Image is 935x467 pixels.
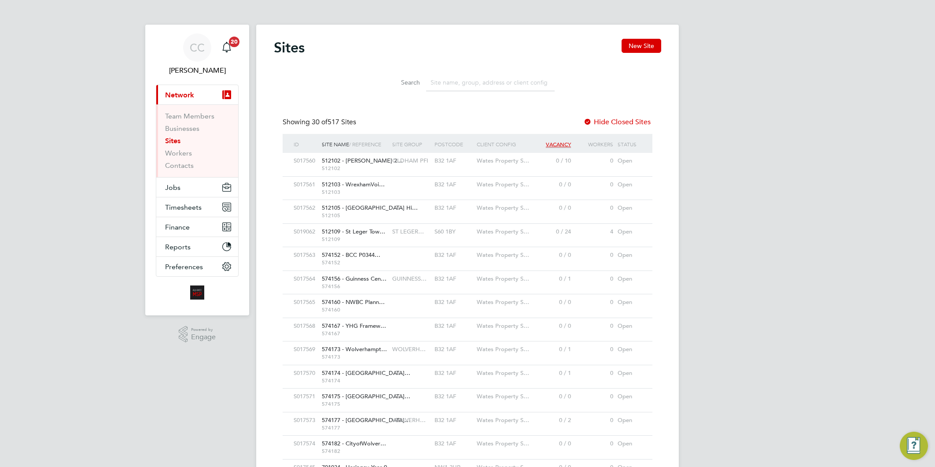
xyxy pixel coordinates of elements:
button: Engage Resource Center [900,432,928,460]
span: WOLVERH… [392,345,426,353]
span: 517 Sites [312,118,356,126]
a: S017564574156 - Guinness Cen… 574156GUINNESS…B32 1AFWates Property S…0 / 10Open [291,271,644,278]
div: S017574 [291,436,320,452]
div: Open [615,177,644,193]
div: S019062 [291,224,320,240]
span: 574174 - [GEOGRAPHIC_DATA]… [322,369,410,377]
span: 574174 [322,377,388,384]
a: Contacts [165,161,194,170]
span: Wates Property S… [477,416,529,424]
button: Jobs [156,178,238,197]
div: S60 1BY [432,224,475,240]
span: 512103 [322,189,388,196]
span: 574167 - YHG Framew… [322,322,386,330]
div: 0 [573,271,615,287]
div: B32 1AF [432,318,475,334]
h2: Sites [274,39,305,56]
div: S017569 [291,341,320,358]
a: Businesses [165,124,199,133]
div: Site Name [320,134,390,154]
span: Reports [165,243,191,251]
div: B32 1AF [432,294,475,311]
div: Open [615,247,644,263]
span: 574167 [322,330,388,337]
span: Wates Property S… [477,440,529,447]
div: Open [615,224,644,240]
a: Workers [165,149,192,157]
a: S017570574174 - [GEOGRAPHIC_DATA]… 574174B32 1AFWates Property S…0 / 10Open [291,365,644,372]
div: 0 [573,200,615,216]
span: Wates Property S… [477,228,529,235]
div: Open [615,365,644,382]
a: S017545701034 - Haringey Year 9 701034NW1 3HPWates Property S…0 / 00Open [291,459,644,467]
span: Finance [165,223,190,231]
button: Timesheets [156,197,238,217]
div: Showing [283,118,358,127]
span: 512105 [322,212,388,219]
div: S017560 [291,153,320,169]
span: Claire Compton [156,65,239,76]
div: Workers [573,134,615,154]
div: 0 / 2 [531,412,573,429]
span: Timesheets [165,203,202,211]
span: Engage [191,334,216,341]
button: Finance [156,217,238,237]
div: Open [615,271,644,287]
span: 512102 [322,165,388,172]
div: 0 / 24 [531,224,573,240]
button: Preferences [156,257,238,276]
div: S017565 [291,294,320,311]
div: B32 1AF [432,436,475,452]
div: 0 [573,247,615,263]
div: S017563 [291,247,320,263]
div: 0 / 1 [531,271,573,287]
a: Team Members [165,112,214,120]
span: WOLVERH… [392,416,426,424]
div: 0 / 1 [531,365,573,382]
span: Wates Property S… [477,345,529,353]
div: S017571 [291,389,320,405]
div: 0 [573,318,615,334]
span: Jobs [165,183,180,192]
div: S017568 [291,318,320,334]
span: 574152 [322,259,388,266]
span: 30 of [312,118,328,126]
span: 574177 [322,424,388,431]
div: Open [615,389,644,405]
div: B32 1AF [432,412,475,429]
div: Open [615,318,644,334]
img: alliancemsp-logo-retina.png [190,285,204,300]
span: 20 [229,37,239,47]
nav: Main navigation [145,25,249,315]
div: S017564 [291,271,320,287]
a: S017560512102 - [PERSON_NAME] 2… 512102OLDHAM PFIB32 1AFWates Property S…0 / 100Open [291,152,644,160]
button: Network [156,85,238,104]
span: 574156 - Guinness Cen… [322,275,387,282]
span: GUINNESS… [392,275,427,282]
div: 4 [573,224,615,240]
a: S017562512105 - [GEOGRAPHIC_DATA] Hi… 512105B32 1AFWates Property S…0 / 00Open [291,200,644,207]
div: Open [615,200,644,216]
span: Wates Property S… [477,204,529,211]
div: B32 1AF [432,247,475,263]
span: 574160 [322,306,388,313]
div: Status [615,134,644,154]
div: S017561 [291,177,320,193]
span: 574173 [322,353,388,360]
div: 0 / 0 [531,200,573,216]
div: 0 [573,294,615,311]
span: ST LEGER… [392,228,424,235]
input: Site name, group, address or client config [426,74,555,91]
div: 0 [573,436,615,452]
a: Powered byEngage [179,326,216,343]
div: 0 / 0 [531,247,573,263]
span: Wates Property S… [477,157,529,164]
div: Postcode [432,134,475,154]
span: 574182 [322,448,388,455]
div: S017562 [291,200,320,216]
span: Wates Property S… [477,322,529,330]
label: Hide Closed Sites [583,118,651,126]
div: S017573 [291,412,320,429]
span: Network [165,91,194,99]
span: 512103 - WrexhamVoi… [322,181,385,188]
